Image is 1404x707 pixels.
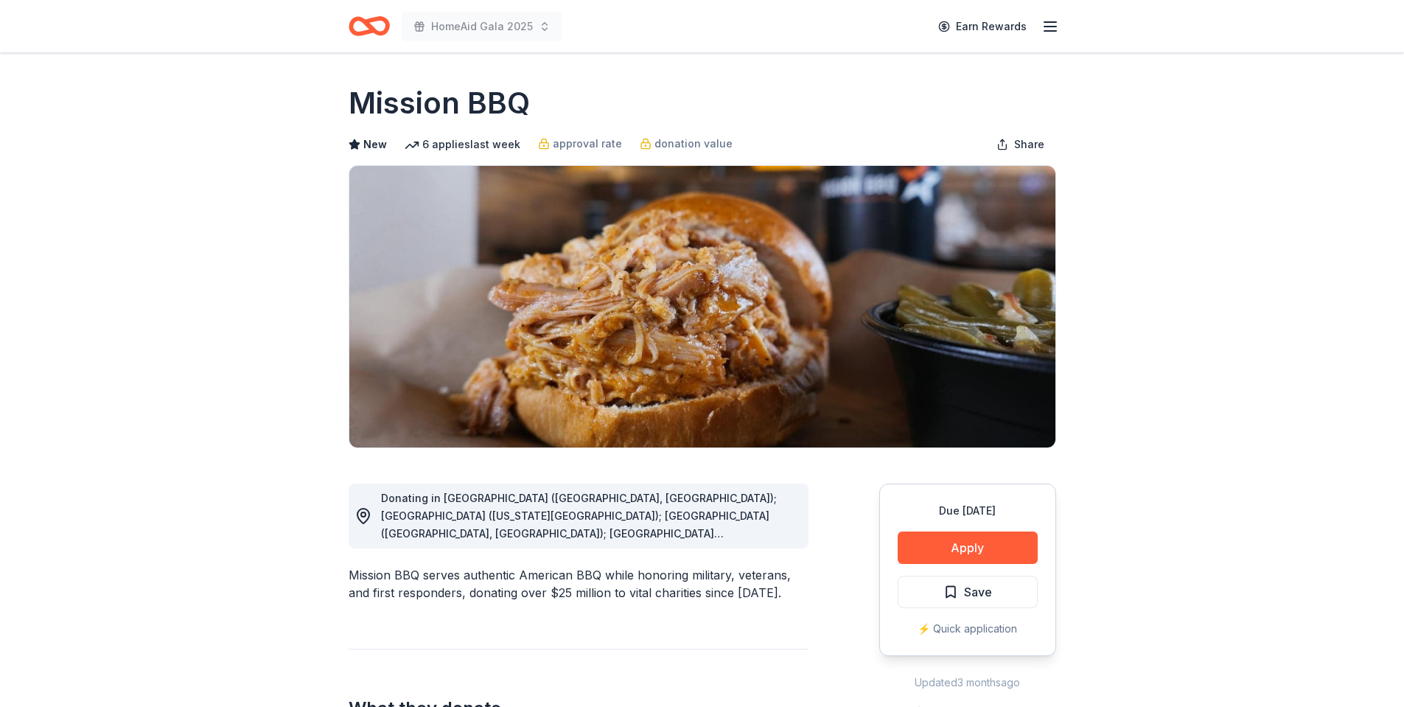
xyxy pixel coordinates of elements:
button: HomeAid Gala 2025 [402,12,562,41]
a: Home [349,9,390,43]
button: Apply [898,532,1038,564]
span: HomeAid Gala 2025 [431,18,533,35]
h1: Mission BBQ [349,83,530,124]
img: Image for Mission BBQ [349,166,1055,447]
button: Share [985,130,1056,159]
span: Save [964,582,992,602]
span: New [363,136,387,153]
div: ⚡️ Quick application [898,620,1038,638]
span: approval rate [553,135,622,153]
div: Due [DATE] [898,502,1038,520]
a: donation value [640,135,733,153]
span: donation value [654,135,733,153]
div: Updated 3 months ago [879,674,1056,692]
div: Mission BBQ serves authentic American BBQ while honoring military, veterans, and first responders... [349,566,808,602]
a: Earn Rewards [929,13,1035,40]
div: 6 applies last week [405,136,520,153]
button: Save [898,576,1038,608]
a: approval rate [538,135,622,153]
span: Share [1014,136,1044,153]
